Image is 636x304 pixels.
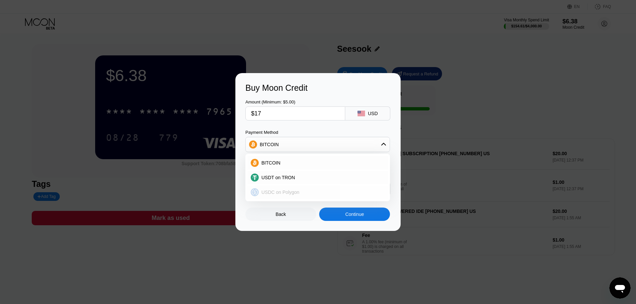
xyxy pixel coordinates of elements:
[245,130,390,135] div: Payment Method
[609,277,631,299] iframe: Button to launch messaging window
[345,212,364,217] div: Continue
[261,160,280,166] span: BITCOIN
[276,212,286,217] div: Back
[245,208,316,221] div: Back
[247,156,388,170] div: BITCOIN
[368,111,378,116] div: USD
[245,99,345,104] div: Amount (Minimum: $5.00)
[261,190,299,195] span: USDC on Polygon
[260,142,279,147] div: BITCOIN
[247,171,388,184] div: USDT on TRON
[251,107,340,120] input: $0.00
[261,175,295,180] span: USDT on TRON
[246,138,390,151] div: BITCOIN
[245,83,391,93] div: Buy Moon Credit
[319,208,390,221] div: Continue
[247,186,388,199] div: USDC on Polygon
